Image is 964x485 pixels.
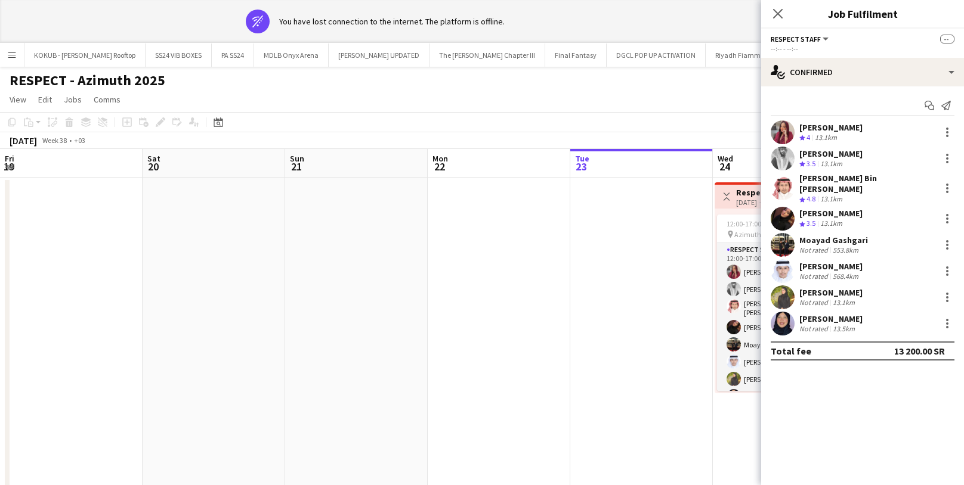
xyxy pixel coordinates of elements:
[24,43,146,67] button: KOKUB - [PERSON_NAME] Rooftop
[10,94,26,105] span: View
[573,160,589,173] span: 23
[10,71,165,89] h1: RESPECT - Azimuth 2025
[894,345,945,357] div: 13 200.00 SR
[432,153,448,164] span: Mon
[736,187,808,198] h3: Respect - Azimuth
[799,245,830,254] div: Not rated
[146,43,212,67] button: SS24 VIB BOXES
[431,160,448,173] span: 22
[290,153,304,164] span: Sun
[33,92,57,107] a: Edit
[146,160,160,173] span: 20
[830,272,861,281] div: 568.4km
[771,345,811,357] div: Total fee
[329,43,430,67] button: [PERSON_NAME] UPDATED
[716,160,733,173] span: 24
[727,219,775,228] span: 12:00-17:00 (5h)
[799,261,863,272] div: [PERSON_NAME]
[818,219,845,229] div: 13.1km
[717,243,851,408] app-card-role: Respect Staff8/812:00-17:00 (5h)[PERSON_NAME][PERSON_NAME][PERSON_NAME] Bin [PERSON_NAME][PERSON_...
[39,136,69,145] span: Week 38
[807,159,815,168] span: 3.5
[706,43,810,67] button: Riyadh Fiamma Restaurant
[799,208,863,219] div: [PERSON_NAME]
[5,92,31,107] a: View
[771,35,821,43] span: Respect Staff
[607,43,706,67] button: DGCL POP UP ACTIVATION
[771,35,830,43] button: Respect Staff
[279,16,505,27] div: You have lost connection to the internet. The platform is offline.
[59,92,86,107] a: Jobs
[830,245,861,254] div: 553.8km
[799,298,830,307] div: Not rated
[771,44,954,53] div: --:-- - --:--
[830,298,857,307] div: 13.1km
[799,235,868,245] div: Moayad Gashgari
[818,159,845,169] div: 13.1km
[3,160,14,173] span: 19
[830,324,857,333] div: 13.5km
[812,133,839,143] div: 13.1km
[254,43,329,67] button: MDLB Onyx Arena
[64,94,82,105] span: Jobs
[430,43,545,67] button: The [PERSON_NAME] Chapter III
[288,160,304,173] span: 21
[5,153,14,164] span: Fri
[818,194,845,204] div: 13.1km
[799,287,863,298] div: [PERSON_NAME]
[717,214,851,391] app-job-card: 12:00-17:00 (5h)9/9 Azimuth2 RolesRespect Staff8/812:00-17:00 (5h)[PERSON_NAME][PERSON_NAME][PERS...
[89,92,125,107] a: Comms
[799,272,830,281] div: Not rated
[212,43,254,67] button: PA SS24
[940,35,954,43] span: --
[575,153,589,164] span: Tue
[147,153,160,164] span: Sat
[761,58,964,86] div: Confirmed
[734,230,761,239] span: Azimuth
[807,194,815,203] span: 4.8
[799,313,863,324] div: [PERSON_NAME]
[799,148,863,159] div: [PERSON_NAME]
[38,94,52,105] span: Edit
[807,219,815,228] span: 3.5
[74,136,85,145] div: +03
[799,324,830,333] div: Not rated
[10,135,37,147] div: [DATE]
[761,6,964,21] h3: Job Fulfilment
[545,43,607,67] button: Final Fantasy
[736,198,808,207] div: [DATE] → [DATE]
[807,133,810,142] span: 4
[799,122,863,133] div: [PERSON_NAME]
[799,173,935,194] div: [PERSON_NAME] Bin [PERSON_NAME]
[718,153,733,164] span: Wed
[94,94,120,105] span: Comms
